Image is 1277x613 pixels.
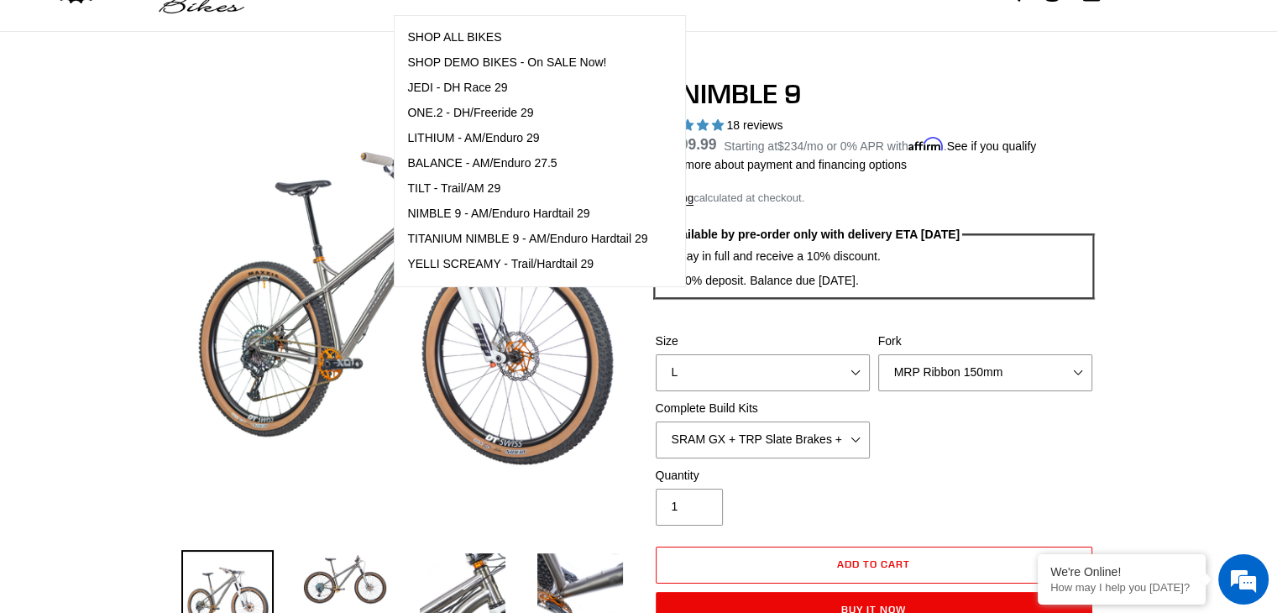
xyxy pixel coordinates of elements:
span: BALANCE - AM/Enduro 27.5 [407,156,557,170]
span: NIMBLE 9 - AM/Enduro Hardtail 29 [407,207,589,221]
label: Complete Build Kits [656,400,870,417]
h1: TI NIMBLE 9 [652,78,1096,110]
label: Quantity [656,467,870,485]
div: Chat with us now [113,94,307,116]
p: Starting at /mo or 0% APR with . [724,134,1036,155]
button: Add to cart [656,547,1092,584]
a: BALANCE - AM/Enduro 27.5 [395,151,660,176]
a: NIMBLE 9 - AM/Enduro Hardtail 29 [395,202,660,227]
span: YELLI SCREAMY - Trail/Hardtail 29 [407,257,594,271]
span: SHOP ALL BIKES [407,30,501,45]
p: How may I help you today? [1050,581,1193,594]
a: TITANIUM NIMBLE 9 - AM/Enduro Hardtail 29 [395,227,660,252]
div: calculated at checkout. [652,190,1096,207]
div: Minimize live chat window [275,8,316,49]
label: 50% deposit. Balance due [DATE]. [678,272,859,290]
a: SHOP ALL BIKES [395,25,660,50]
img: Load image into Gallery viewer, TI NIMBLE 9 [299,550,391,609]
div: Navigation go back [18,92,44,118]
span: 18 reviews [726,118,782,132]
label: Fork [878,333,1092,350]
img: d_696896380_company_1647369064580_696896380 [54,84,96,126]
span: $234 [777,139,803,153]
a: SHOP DEMO BIKES - On SALE Now! [395,50,660,76]
span: TITANIUM NIMBLE 9 - AM/Enduro Hardtail 29 [407,232,647,246]
a: See if you qualify - Learn more about Affirm Financing (opens in modal) [946,139,1036,153]
span: LITHIUM - AM/Enduro 29 [407,131,539,145]
a: YELLI SCREAMY - Trail/Hardtail 29 [395,252,660,277]
a: LITHIUM - AM/Enduro 29 [395,126,660,151]
label: Pay in full and receive a 10% discount. [678,248,880,265]
a: ONE.2 - DH/Freeride 29 [395,101,660,126]
a: Learn more about payment and financing options [652,158,907,171]
span: SHOP DEMO BIKES - On SALE Now! [407,55,606,70]
span: ONE.2 - DH/Freeride 29 [407,106,533,120]
span: JEDI - DH Race 29 [407,81,507,95]
a: JEDI - DH Race 29 [395,76,660,101]
textarea: Type your message and hit 'Enter' [8,423,320,482]
span: We're online! [97,194,232,364]
div: We're Online! [1050,565,1193,579]
a: TILT - Trail/AM 29 [395,176,660,202]
legend: Available by pre-order only with delivery ETA [DATE] [664,226,962,244]
label: Size [656,333,870,350]
span: 4.89 stars [652,118,727,132]
span: Add to cart [837,558,910,570]
span: TILT - Trail/AM 29 [407,181,500,196]
span: Affirm [908,137,944,151]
